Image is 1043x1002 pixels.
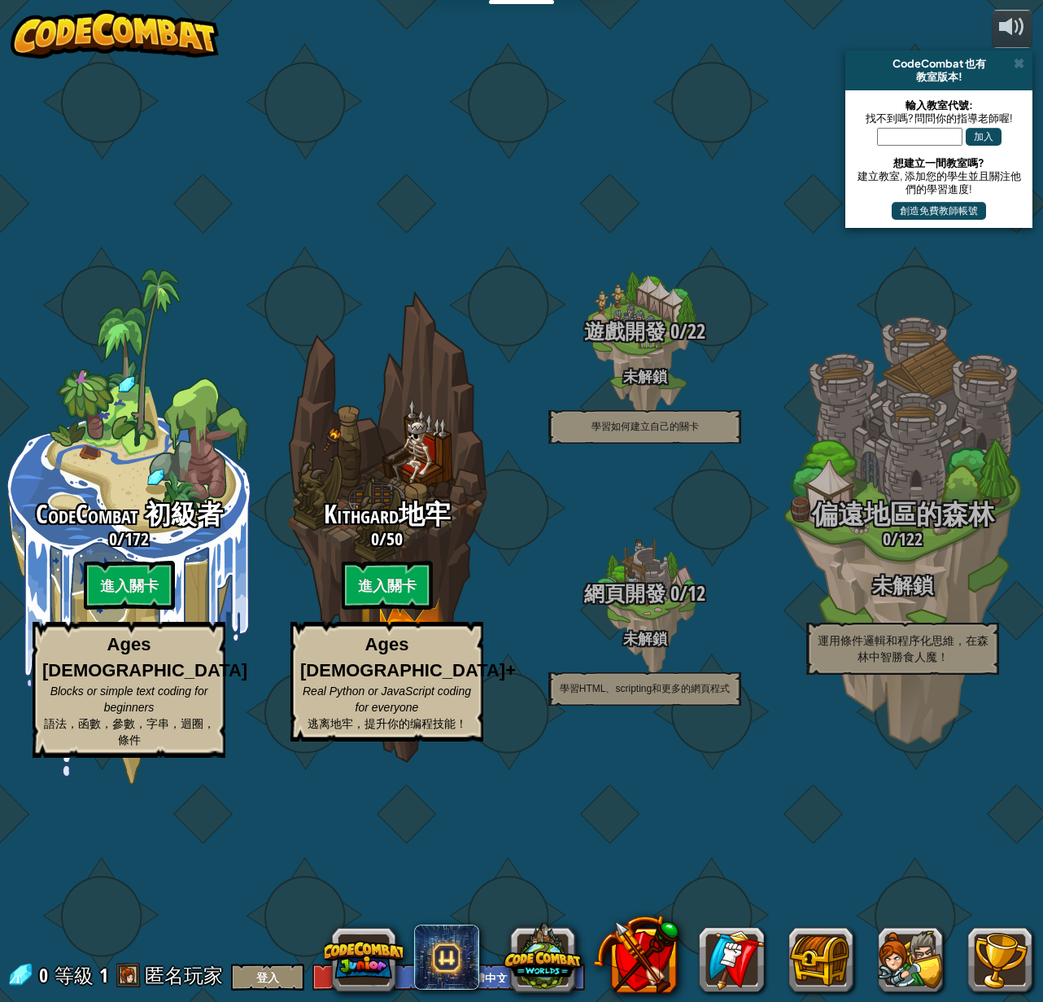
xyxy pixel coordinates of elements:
span: 50 [386,527,403,551]
span: CodeCombat 初級者 [36,497,223,532]
h3: / [774,529,1032,549]
span: 0 [39,962,53,988]
img: CodeCombat - Learn how to code by playing a game [11,10,219,59]
span: 172 [124,527,149,551]
span: 0 [666,317,679,345]
div: 建立教室, 添加您的學生並且關注他們的學習進度! [853,169,1024,195]
span: 12 [687,580,705,607]
span: 等級 [55,962,94,989]
div: 找不到嗎? 問問你的指導老師喔! [853,112,1024,125]
div: 輸入教室代號: [853,98,1024,112]
btn: 進入關卡 [342,561,433,610]
strong: Ages [DEMOGRAPHIC_DATA]+ [300,634,516,680]
span: 122 [898,527,923,551]
span: 學習如何建立自己的關卡 [591,421,699,432]
span: 0 [883,527,891,551]
span: 匿名玩家 [145,962,223,988]
span: 學習HTML、scripting和更多的網頁程式 [560,683,730,694]
div: 想建立一間教室嗎? [853,156,1024,169]
span: Blocks or simple text coding for beginners [50,685,208,714]
span: 遊戲開發 [584,317,666,345]
span: 語法，函數，參數，字串，迴圈，條件 [44,717,215,746]
span: 運用條件邏輯和程序化思維，在森林中智勝食人魔！ [818,634,988,663]
div: CodeCombat 也有 [852,57,1026,70]
span: 0 [666,580,679,607]
span: Real Python or JavaScript coding for everyone [303,685,471,714]
h3: 未解鎖 [774,575,1032,597]
span: 偏遠地區的森林 [812,497,994,532]
span: 1 [99,962,108,988]
button: 註冊 [312,964,386,991]
h4: 未解鎖 [516,631,774,646]
span: 22 [687,317,705,345]
span: 網頁開發 [584,580,666,607]
button: 加入 [966,128,1002,146]
button: 創造免費教師帳號 [892,202,986,220]
button: 登入 [231,964,304,991]
span: 0 [371,527,379,551]
div: Complete previous world to unlock [258,269,516,785]
btn: 進入關卡 [84,561,175,610]
h3: / [516,583,774,605]
h3: / [516,321,774,343]
span: 逃离地牢，提升你的编程技能！ [308,717,467,730]
span: Kithgard地牢 [324,497,451,532]
h4: 未解鎖 [516,369,774,384]
div: 教室版本! [852,70,1026,83]
button: 調整音量 [992,10,1032,48]
strong: Ages [DEMOGRAPHIC_DATA] [42,634,247,680]
h3: / [258,529,516,549]
span: 0 [109,527,117,551]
